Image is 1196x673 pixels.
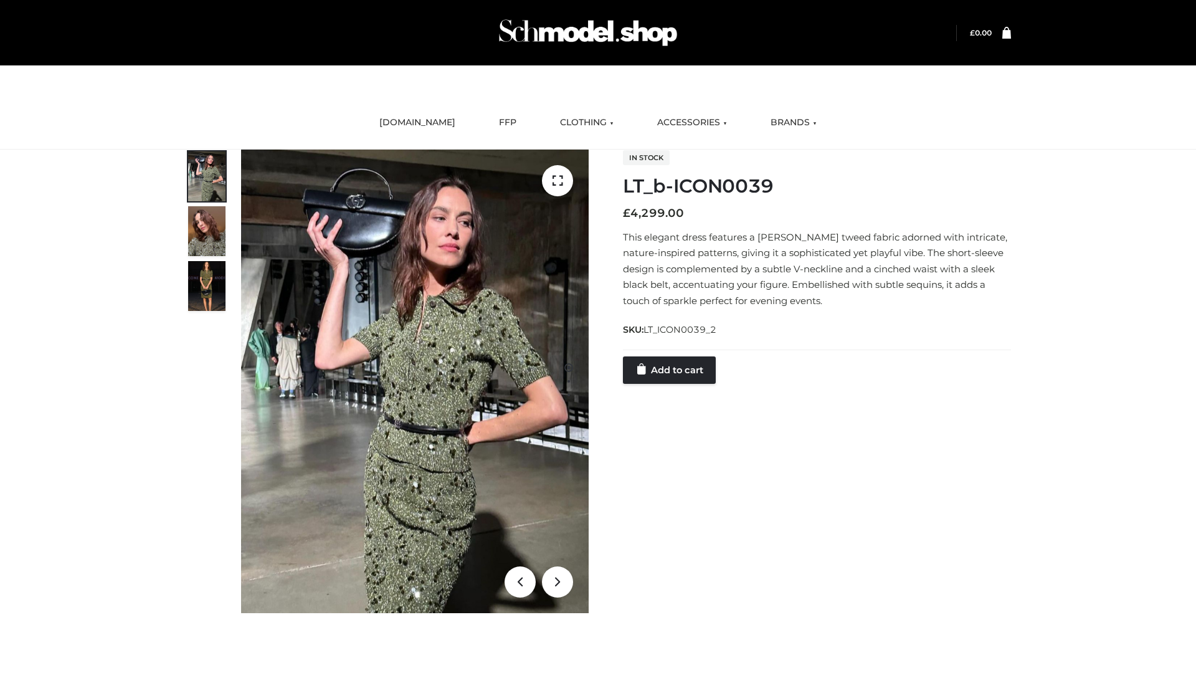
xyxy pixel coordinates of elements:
[970,28,992,37] a: £0.00
[188,151,225,201] img: Screenshot-2024-10-29-at-6.59.56%E2%80%AFPM.jpg
[370,109,465,136] a: [DOMAIN_NAME]
[623,175,1011,198] h1: LT_b-ICON0039
[623,206,630,220] span: £
[188,261,225,311] img: Screenshot-2024-10-29-at-7.00.09%E2%80%AFPM.jpg
[761,109,826,136] a: BRANDS
[623,356,716,384] a: Add to cart
[623,150,670,165] span: In stock
[623,206,684,220] bdi: 4,299.00
[623,229,1011,309] p: This elegant dress features a [PERSON_NAME] tweed fabric adorned with intricate, nature-inspired ...
[970,28,992,37] bdi: 0.00
[551,109,623,136] a: CLOTHING
[623,322,718,337] span: SKU:
[241,150,589,613] img: LT_b-ICON0039
[188,206,225,256] img: Screenshot-2024-10-29-at-7.00.03%E2%80%AFPM.jpg
[643,324,716,335] span: LT_ICON0039_2
[648,109,736,136] a: ACCESSORIES
[970,28,975,37] span: £
[490,109,526,136] a: FFP
[495,8,681,57] img: Schmodel Admin 964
